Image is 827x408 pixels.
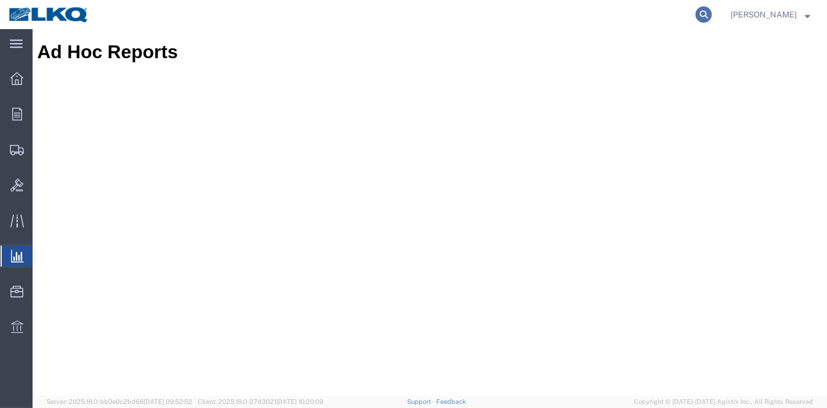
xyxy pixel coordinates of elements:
iframe: To enrich screen reader interactions, please activate Accessibility in Grammarly extension settings [33,29,827,396]
span: Client: 2025.18.0-27d3021 [198,398,323,405]
span: Praveen Nagaraj [730,8,797,21]
span: [DATE] 09:52:52 [144,398,193,405]
span: Copyright © [DATE]-[DATE] Agistix Inc., All Rights Reserved [634,397,813,407]
span: Server: 2025.18.0-bb0e0c2bd68 [47,398,193,405]
button: [PERSON_NAME] [730,8,811,22]
a: Support [407,398,436,405]
a: Feedback [436,398,466,405]
span: [DATE] 10:20:09 [276,398,323,405]
img: logo [8,6,90,23]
